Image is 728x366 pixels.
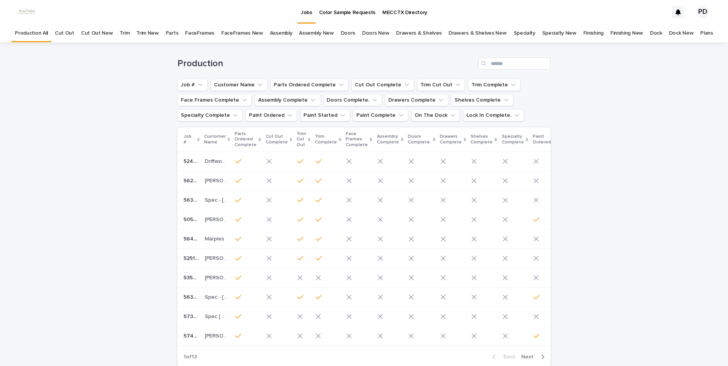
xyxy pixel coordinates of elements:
p: Katee Haile [205,215,229,223]
tr: 5638-F15638-F1 Spec - [STREET_ADDRESS]Spec - [STREET_ADDRESS] [177,191,676,210]
p: 5624-F1 [184,176,200,184]
a: Assembly New [299,24,334,42]
span: Back [499,354,515,360]
p: Parts Ordered Complete [235,130,257,149]
img: dhEtdSsQReaQtgKTuLrt [15,5,39,20]
a: Trim New [136,24,159,42]
a: Finishing [583,24,603,42]
button: Shelves Complete [451,94,513,106]
tr: 5241-F15241-F1 Driftwood ModernDriftwood Modern [177,152,676,171]
button: Assembly Complete [255,94,320,106]
button: Cut Out Complete [351,79,414,91]
button: Specialty Complete [177,109,243,121]
p: Crossland Game House [205,254,229,262]
tr: 5624-F15624-F1 [PERSON_NAME][PERSON_NAME] [177,171,676,191]
p: Drawers Complete [440,132,462,146]
a: Doors New [362,24,389,42]
p: 5251-F1 [184,254,200,262]
p: Driftwood Modern [205,157,229,165]
p: 5749-F1 [184,331,200,339]
button: Customer Name [211,79,267,91]
p: Customer Name [204,132,226,146]
button: Paint Complete [353,109,408,121]
tr: 5251-F15251-F1 [PERSON_NAME] Game House[PERSON_NAME] Game House [177,249,676,268]
button: Job # [177,79,208,91]
p: 5052-A2 [184,215,200,223]
a: Cut Out [55,24,74,42]
button: Paint Started [300,109,350,121]
a: Finishing New [610,24,643,42]
a: FaceFrames New [221,24,263,42]
p: Shelves Complete [471,132,493,146]
a: Trim [120,24,129,42]
tr: 5734-F15734-F1 Spec [STREET_ADDRESS]Spec [STREET_ADDRESS] [177,307,676,326]
a: Specialty New [542,24,576,42]
a: Production All [15,24,48,42]
p: Face Frames Complete [346,130,368,149]
a: Drawers & Shelves [396,24,442,42]
button: Drawers Complete [385,94,448,106]
div: PD [697,6,709,18]
tr: 5749-F15749-F1 [PERSON_NAME][PERSON_NAME] [177,326,676,346]
p: Cantu, Ismael [205,176,229,184]
a: FaceFrames [185,24,214,42]
p: Spec - 41 Tennis Lane [205,196,229,204]
button: Back [486,353,518,360]
a: Cut Out New [81,24,113,42]
button: Lock In Complete. [463,109,524,121]
p: Trim Complete [315,132,337,146]
p: 5734-F1 [184,312,200,320]
button: Trim Cut Out [417,79,465,91]
button: Next [518,353,551,360]
tr: 5638-F25638-F2 Spec - [STREET_ADDRESS]Spec - [STREET_ADDRESS] [177,288,676,307]
button: Trim Complete [468,79,520,91]
a: Dock New [669,24,694,42]
p: Specialty Complete [502,132,524,146]
p: Assembly Complete [377,132,399,146]
p: Marples [205,234,226,242]
p: Spec - 41 Tennis Lane [205,293,229,301]
button: Parts Ordered Complete [270,79,348,91]
input: Search [478,57,551,70]
a: Specialty [514,24,535,42]
p: 5350-A1 [184,273,200,281]
a: Dock [650,24,662,42]
p: 5643-F1 [184,234,200,242]
p: [PERSON_NAME] [205,331,229,339]
p: Trim Cut Out [297,130,306,149]
button: Doors Complete. [323,94,382,106]
p: Cut Out Complete [266,132,288,146]
p: McDonald, RW [205,273,229,281]
a: Doors [341,24,355,42]
p: 5638-F2 [184,293,200,301]
a: Drawers & Shelves New [449,24,507,42]
p: Job # [184,132,195,146]
button: Face Frames Complete [177,94,252,106]
span: Next [521,354,538,360]
h1: Production [177,58,475,69]
p: 5241-F1 [184,157,200,165]
p: 5638-F1 [184,196,200,204]
tr: 5643-F15643-F1 MarplesMarples [177,229,676,249]
tr: 5052-A25052-A2 [PERSON_NAME][PERSON_NAME] [177,210,676,229]
a: Assembly [270,24,292,42]
p: Paint Ordered [533,132,551,146]
a: Parts [166,24,178,42]
p: Spec 79 Racquet Club Lane [205,312,229,320]
tr: 5350-A15350-A1 [PERSON_NAME][PERSON_NAME] [177,268,676,288]
button: On The Dock [411,109,460,121]
a: Plans [700,24,713,42]
p: Doors Complete. [408,132,431,146]
button: Paint Ordered [246,109,297,121]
